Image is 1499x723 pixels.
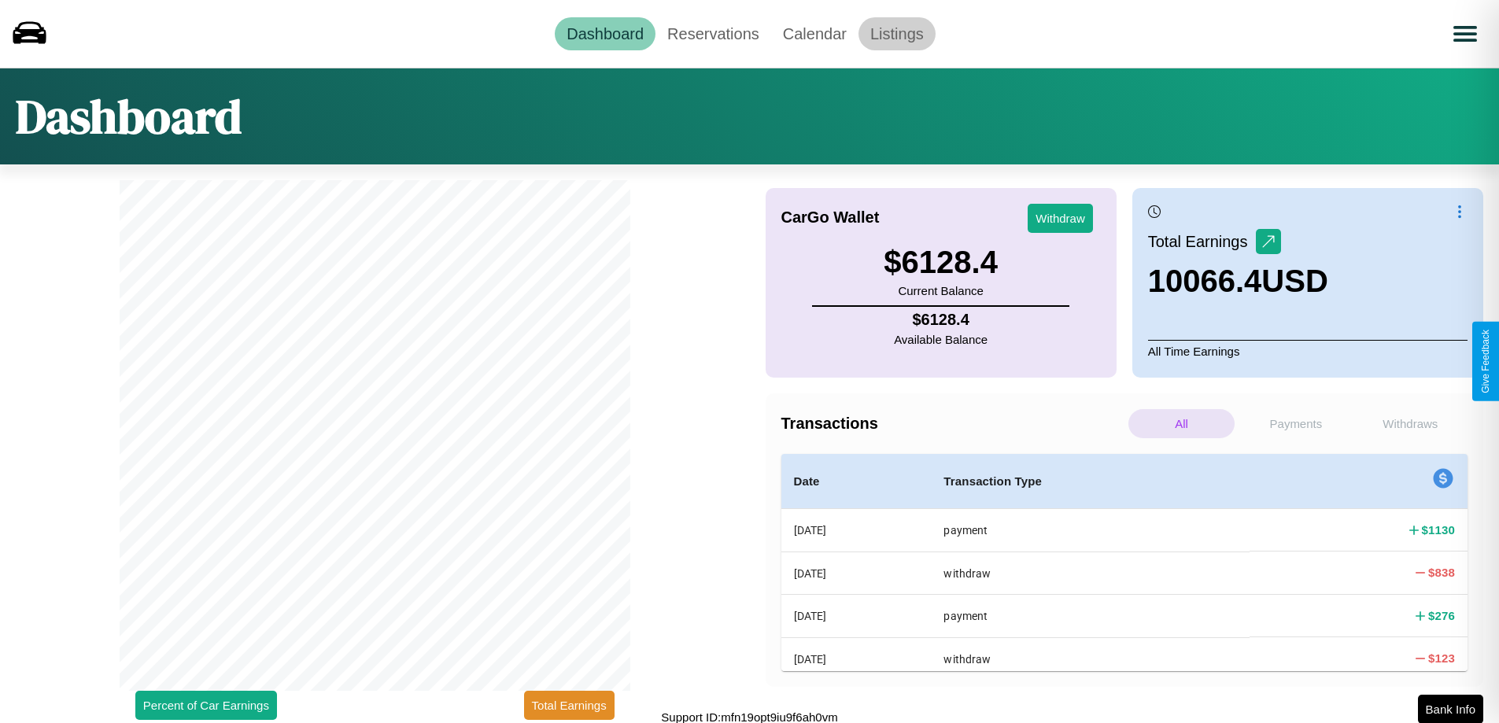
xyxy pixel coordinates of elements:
[135,691,277,720] button: Percent of Car Earnings
[1148,264,1328,299] h3: 10066.4 USD
[943,472,1237,491] h4: Transaction Type
[1422,522,1455,538] h4: $ 1130
[931,509,1250,552] th: payment
[884,245,998,280] h3: $ 6128.4
[781,509,932,552] th: [DATE]
[1242,409,1349,438] p: Payments
[931,551,1250,594] th: withdraw
[894,311,988,329] h4: $ 6128.4
[794,472,919,491] h4: Date
[555,17,655,50] a: Dashboard
[781,551,932,594] th: [DATE]
[524,691,615,720] button: Total Earnings
[1428,650,1455,666] h4: $ 123
[781,415,1124,433] h4: Transactions
[781,595,932,637] th: [DATE]
[1480,330,1491,393] div: Give Feedback
[884,280,998,301] p: Current Balance
[894,329,988,350] p: Available Balance
[1028,204,1093,233] button: Withdraw
[931,595,1250,637] th: payment
[931,637,1250,680] th: withdraw
[1357,409,1464,438] p: Withdraws
[1428,607,1455,624] h4: $ 276
[1428,564,1455,581] h4: $ 838
[781,637,932,680] th: [DATE]
[655,17,771,50] a: Reservations
[1443,12,1487,56] button: Open menu
[1148,340,1468,362] p: All Time Earnings
[858,17,936,50] a: Listings
[16,84,242,149] h1: Dashboard
[781,208,880,227] h4: CarGo Wallet
[1128,409,1235,438] p: All
[1148,227,1256,256] p: Total Earnings
[771,17,858,50] a: Calendar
